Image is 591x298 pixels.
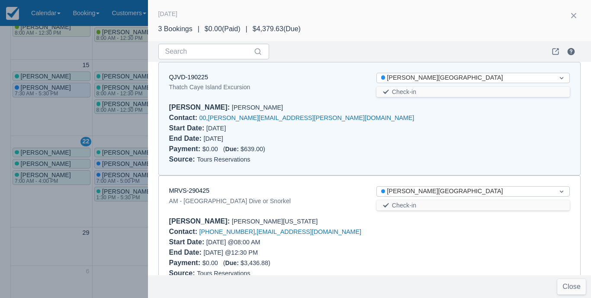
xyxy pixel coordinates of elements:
input: Search [165,44,252,59]
div: , [169,113,570,123]
div: Source : [169,155,197,163]
div: $4,379.63 ( Due ) [253,24,301,34]
div: $0.00 [169,258,570,268]
span: ( $3,436.88 ) [223,259,270,266]
a: [PHONE_NUMBER] [199,228,255,235]
a: 00 [199,114,206,121]
div: Start Date : [169,124,206,132]
div: [PERSON_NAME][GEOGRAPHIC_DATA] [381,187,549,196]
div: Thatch Caye Island Excursion [169,82,363,92]
div: [DATE] [158,9,178,19]
div: [DATE] @ 08:00 AM [169,237,363,247]
div: End Date : [169,135,204,142]
a: [PERSON_NAME][EMAIL_ADDRESS][PERSON_NAME][DOMAIN_NAME] [208,114,414,121]
div: [DATE] [169,123,363,133]
div: 3 Bookings [158,24,193,34]
div: Contact : [169,114,199,121]
button: Check-in [376,200,570,211]
div: [PERSON_NAME] : [169,217,232,225]
div: Due: [225,259,241,266]
div: Start Date : [169,238,206,246]
div: | [193,24,205,34]
a: QJVD-190225 [169,74,208,81]
span: Dropdown icon [557,187,566,196]
div: [PERSON_NAME][US_STATE] [169,216,570,227]
div: Payment : [169,145,202,152]
div: [PERSON_NAME] [169,102,570,113]
div: Payment : [169,259,202,266]
span: ( $639.00 ) [223,146,265,152]
button: Close [557,279,586,295]
a: [EMAIL_ADDRESS][DOMAIN_NAME] [257,228,361,235]
a: MRVS-290425 [169,187,209,194]
div: Source : [169,269,197,277]
button: Check-in [376,87,570,97]
div: End Date : [169,249,204,256]
div: $0.00 [169,144,570,154]
span: Dropdown icon [557,74,566,82]
div: Due: [225,146,241,152]
div: [PERSON_NAME] : [169,104,232,111]
div: $0.00 ( Paid ) [205,24,241,34]
div: [PERSON_NAME][GEOGRAPHIC_DATA] [381,73,549,83]
div: Contact : [169,228,199,235]
div: AM - [GEOGRAPHIC_DATA] Dive or Snorkel [169,196,363,206]
div: Tours Reservations [169,154,570,165]
div: | [241,24,253,34]
div: , [169,227,570,237]
div: [DATE] @ 12:30 PM [169,247,363,258]
div: [DATE] [169,133,363,144]
div: Tours Reservations [169,268,570,279]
